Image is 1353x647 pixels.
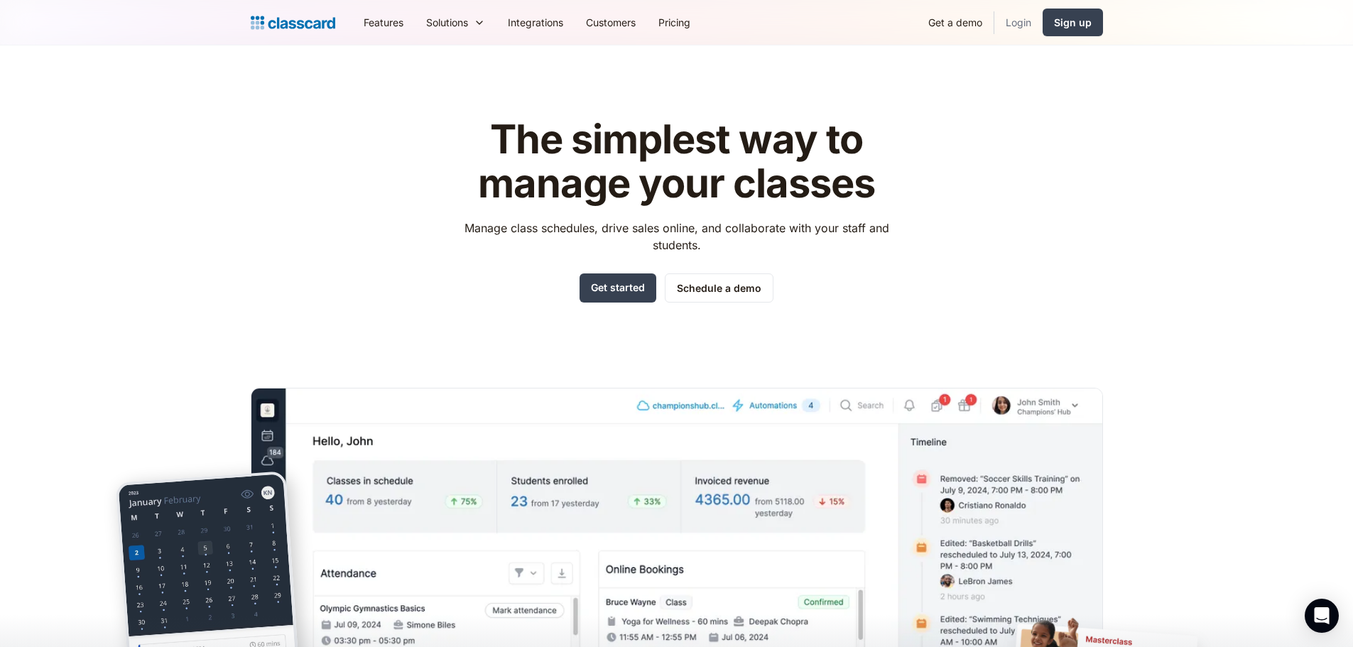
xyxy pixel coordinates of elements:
[665,273,773,303] a: Schedule a demo
[994,6,1043,38] a: Login
[1043,9,1103,36] a: Sign up
[917,6,994,38] a: Get a demo
[415,6,496,38] div: Solutions
[496,6,575,38] a: Integrations
[1305,599,1339,633] div: Open Intercom Messenger
[575,6,647,38] a: Customers
[1054,15,1092,30] div: Sign up
[426,15,468,30] div: Solutions
[451,118,902,205] h1: The simplest way to manage your classes
[647,6,702,38] a: Pricing
[580,273,656,303] a: Get started
[451,219,902,254] p: Manage class schedules, drive sales online, and collaborate with your staff and students.
[352,6,415,38] a: Features
[251,13,335,33] a: home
